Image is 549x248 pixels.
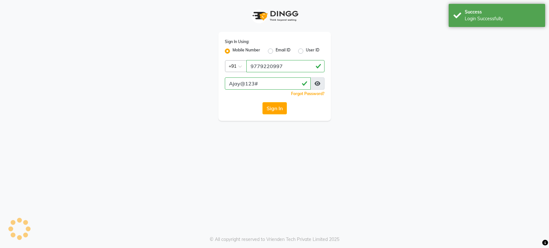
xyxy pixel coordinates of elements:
input: Username [246,60,325,72]
label: Mobile Number [233,47,260,55]
label: User ID [306,47,319,55]
img: logo1.svg [249,6,300,25]
div: Login Successfully. [465,15,540,22]
label: Sign In Using: [225,39,249,45]
input: Username [225,77,311,90]
div: Success [465,9,540,15]
a: Forgot Password? [291,91,325,96]
label: Email ID [276,47,290,55]
button: Sign In [262,102,287,114]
